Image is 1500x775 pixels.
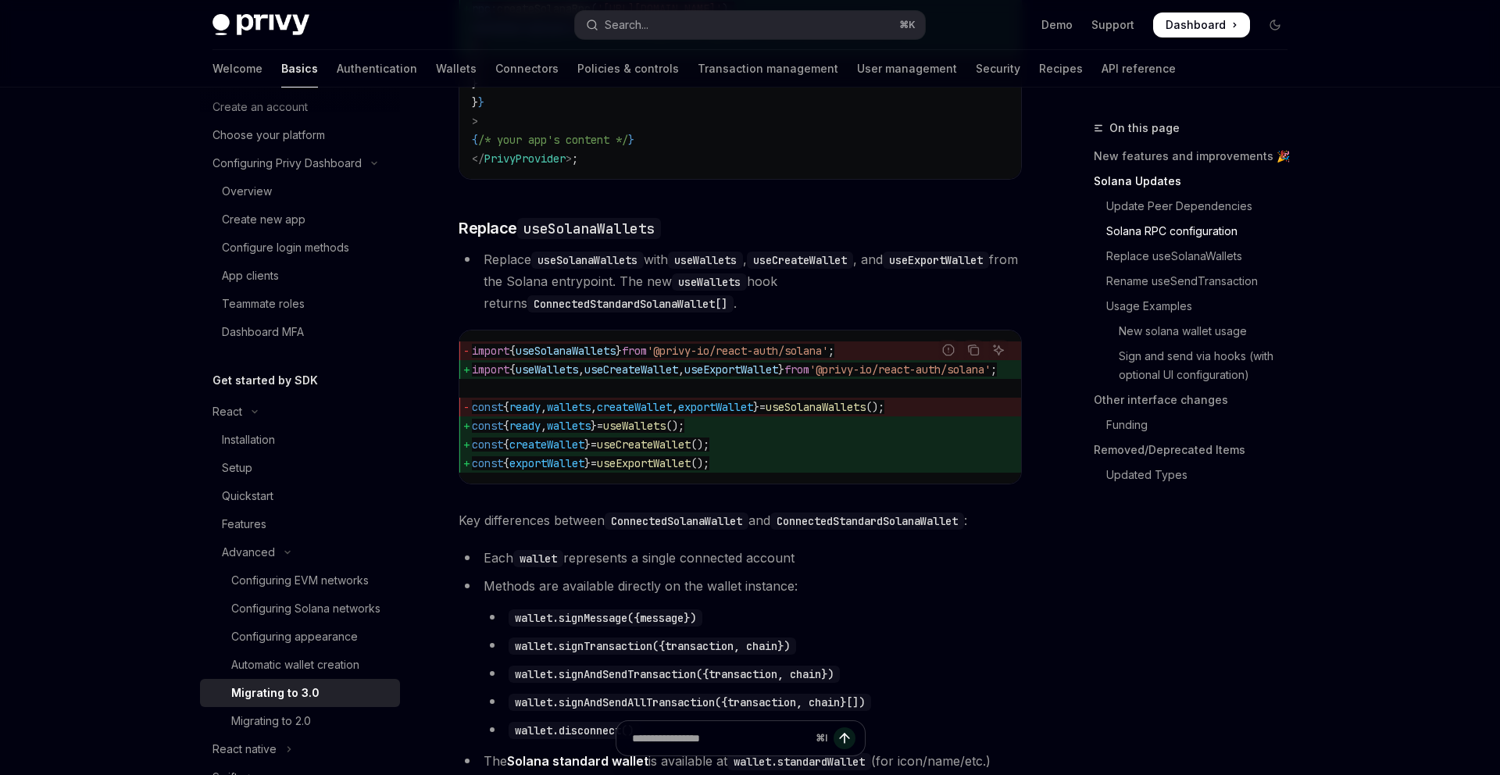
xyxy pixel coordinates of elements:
[472,95,478,109] span: }
[1094,437,1300,462] a: Removed/Deprecated Items
[1094,169,1300,194] a: Solana Updates
[577,50,679,87] a: Policies & controls
[200,205,400,234] a: Create new app
[591,419,597,433] span: }
[747,252,853,269] code: useCreateWallet
[578,362,584,377] span: ,
[1094,194,1300,219] a: Update Peer Dependencies
[647,344,828,358] span: '@privy-io/react-auth/solana'
[200,651,400,679] a: Automatic wallet creation
[963,340,984,360] button: Copy the contents from the code block
[672,273,747,291] code: useWallets
[1094,269,1300,294] a: Rename useSendTransaction
[605,512,748,530] code: ConnectedSolanaWallet
[478,133,628,147] span: /* your app's content */
[1094,144,1300,169] a: New features and improvements 🎉
[200,398,400,426] button: Toggle React section
[1039,50,1083,87] a: Recipes
[828,344,834,358] span: ;
[834,727,855,749] button: Send message
[976,50,1020,87] a: Security
[899,19,916,31] span: ⌘ K
[200,623,400,651] a: Configuring appearance
[484,152,566,166] span: PrivyProvider
[459,248,1022,314] li: Replace with , , and from the Solana entrypoint. The new hook returns .
[857,50,957,87] a: User management
[459,509,1022,531] span: Key differences between and :
[597,400,672,414] span: createWallet
[200,318,400,346] a: Dashboard MFA
[584,437,591,452] span: }
[616,344,622,358] span: }
[1166,17,1226,33] span: Dashboard
[566,152,572,166] span: >
[231,684,320,702] div: Migrating to 3.0
[222,515,266,534] div: Features
[212,740,277,759] div: React native
[938,340,959,360] button: Report incorrect code
[509,609,702,627] code: wallet.signMessage({message})
[1094,387,1300,412] a: Other interface changes
[784,362,809,377] span: from
[509,344,516,358] span: {
[478,95,484,109] span: }
[212,154,362,173] div: Configuring Privy Dashboard
[200,121,400,149] a: Choose your platform
[231,571,369,590] div: Configuring EVM networks
[472,362,509,377] span: import
[222,323,304,341] div: Dashboard MFA
[200,566,400,595] a: Configuring EVM networks
[472,133,478,147] span: {
[459,575,1022,741] li: Methods are available directly on the wallet instance:
[472,152,484,166] span: </
[459,547,1022,569] li: Each represents a single connected account
[584,456,591,470] span: }
[991,362,997,377] span: ;
[597,437,691,452] span: useCreateWallet
[597,456,691,470] span: useExportWallet
[212,402,242,421] div: React
[200,149,400,177] button: Toggle Configuring Privy Dashboard section
[200,290,400,318] a: Teammate roles
[1094,294,1300,319] a: Usage Examples
[231,599,380,618] div: Configuring Solana networks
[531,252,644,269] code: useSolanaWallets
[622,344,647,358] span: from
[231,627,358,646] div: Configuring appearance
[212,371,318,390] h5: Get started by SDK
[200,595,400,623] a: Configuring Solana networks
[516,362,578,377] span: useWallets
[231,712,311,730] div: Migrating to 2.0
[200,510,400,538] a: Features
[1094,462,1300,487] a: Updated Types
[605,16,648,34] div: Search...
[212,14,309,36] img: dark logo
[337,50,417,87] a: Authentication
[472,419,503,433] span: const
[200,538,400,566] button: Toggle Advanced section
[503,419,509,433] span: {
[1094,319,1300,344] a: New solana wallet usage
[547,400,591,414] span: wallets
[459,217,661,239] span: Replace
[678,400,753,414] span: exportWallet
[672,400,678,414] span: ,
[222,182,272,201] div: Overview
[1094,244,1300,269] a: Replace useSolanaWallets
[770,512,964,530] code: ConnectedStandardSolanaWallet
[584,362,678,377] span: useCreateWallet
[572,152,578,166] span: ;
[1041,17,1073,33] a: Demo
[1094,344,1300,387] a: Sign and send via hooks (with optional UI configuration)
[503,400,509,414] span: {
[591,400,597,414] span: ,
[200,454,400,482] a: Setup
[517,218,661,239] code: useSolanaWallets
[541,419,547,433] span: ,
[222,266,279,285] div: App clients
[222,487,273,505] div: Quickstart
[509,666,840,683] code: wallet.signAndSendTransaction({transaction, chain})
[509,419,541,433] span: ready
[200,426,400,454] a: Installation
[1109,119,1180,137] span: On this page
